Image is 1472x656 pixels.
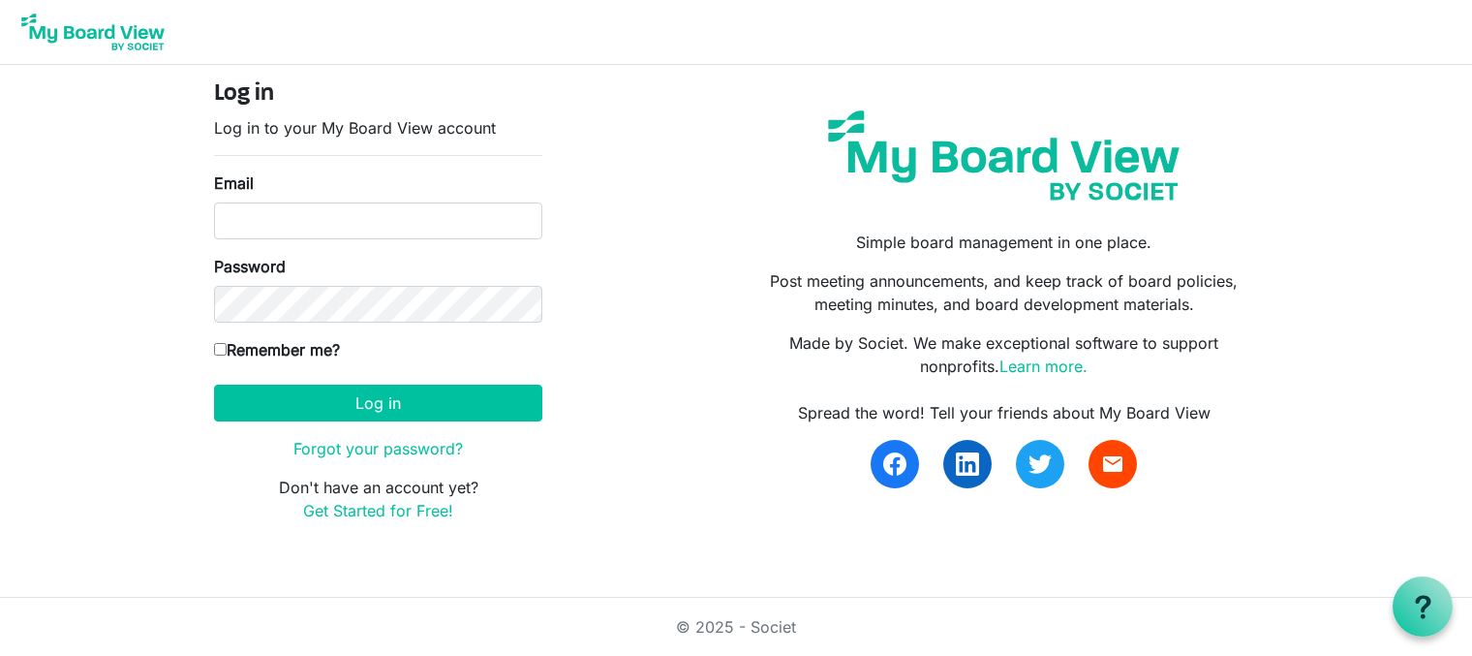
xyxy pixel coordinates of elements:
[214,80,542,109] h4: Log in
[214,476,542,522] p: Don't have an account yet?
[15,8,170,56] img: My Board View Logo
[214,338,340,361] label: Remember me?
[214,343,227,356] input: Remember me?
[293,439,463,458] a: Forgot your password?
[751,331,1258,378] p: Made by Societ. We make exceptional software to support nonprofits.
[1089,440,1137,488] a: email
[1101,453,1124,476] span: email
[214,116,542,140] p: Log in to your My Board View account
[214,385,542,422] button: Log in
[813,96,1194,215] img: my-board-view-societ.svg
[999,357,1088,376] a: Learn more.
[214,172,254,195] label: Email
[751,269,1258,316] p: Post meeting announcements, and keep track of board policies, meeting minutes, and board developm...
[751,231,1258,254] p: Simple board management in one place.
[303,501,453,520] a: Get Started for Free!
[214,255,286,278] label: Password
[676,617,796,637] a: © 2025 - Societ
[883,453,906,476] img: facebook.svg
[751,401,1258,424] div: Spread the word! Tell your friends about My Board View
[956,453,979,476] img: linkedin.svg
[1028,453,1052,476] img: twitter.svg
